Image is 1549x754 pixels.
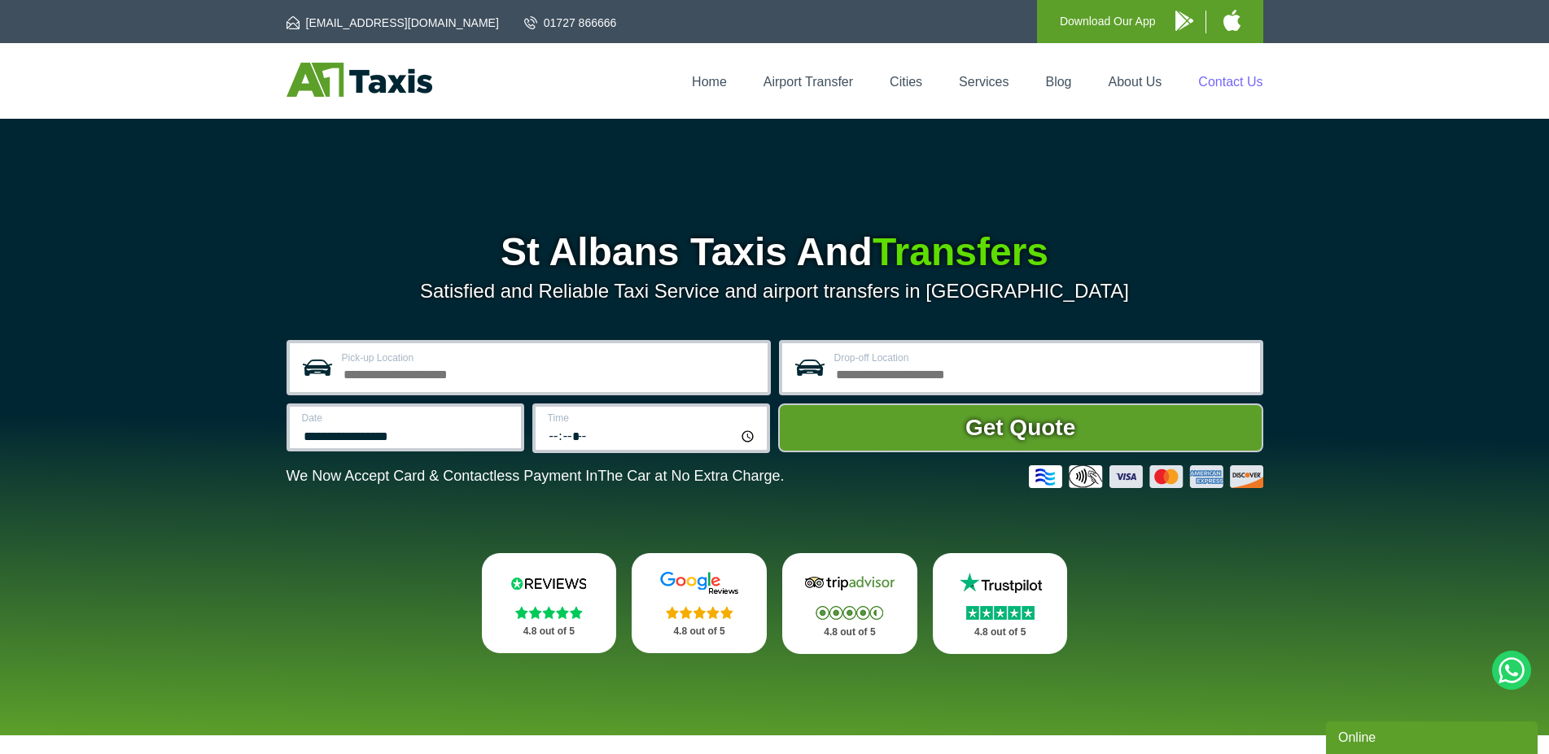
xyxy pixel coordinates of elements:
img: Credit And Debit Cards [1029,465,1263,488]
a: Services [959,75,1009,89]
label: Date [302,413,511,423]
label: Drop-off Location [834,353,1250,363]
img: Reviews.io [500,571,597,595]
label: Time [548,413,757,423]
a: About Us [1109,75,1162,89]
p: 4.8 out of 5 [650,621,749,642]
a: Tripadvisor Stars 4.8 out of 5 [782,553,917,654]
img: Trustpilot [952,571,1049,595]
img: A1 Taxis St Albans LTD [287,63,432,97]
img: Google [650,571,748,595]
a: Contact Us [1198,75,1262,89]
img: Stars [515,606,583,619]
span: Transfers [873,230,1048,273]
p: 4.8 out of 5 [800,622,899,643]
img: Stars [666,606,733,619]
p: We Now Accept Card & Contactless Payment In [287,468,785,485]
a: Airport Transfer [764,75,853,89]
a: 01727 866666 [524,15,617,31]
p: Download Our App [1060,11,1156,32]
a: Cities [890,75,922,89]
img: A1 Taxis iPhone App [1223,10,1241,31]
span: The Car at No Extra Charge. [597,468,784,484]
button: Get Quote [778,403,1263,452]
a: Home [692,75,727,89]
p: Satisfied and Reliable Taxi Service and airport transfers in [GEOGRAPHIC_DATA] [287,280,1263,303]
h1: St Albans Taxis And [287,233,1263,272]
a: Reviews.io Stars 4.8 out of 5 [482,553,617,653]
p: 4.8 out of 5 [951,622,1050,643]
img: Stars [966,606,1035,620]
img: Tripadvisor [801,571,899,595]
iframe: chat widget [1326,718,1541,754]
img: Stars [816,606,883,620]
a: Trustpilot Stars 4.8 out of 5 [933,553,1068,654]
a: Google Stars 4.8 out of 5 [632,553,767,653]
img: A1 Taxis Android App [1175,11,1193,31]
label: Pick-up Location [342,353,758,363]
a: Blog [1045,75,1071,89]
a: [EMAIL_ADDRESS][DOMAIN_NAME] [287,15,499,31]
p: 4.8 out of 5 [500,621,599,642]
